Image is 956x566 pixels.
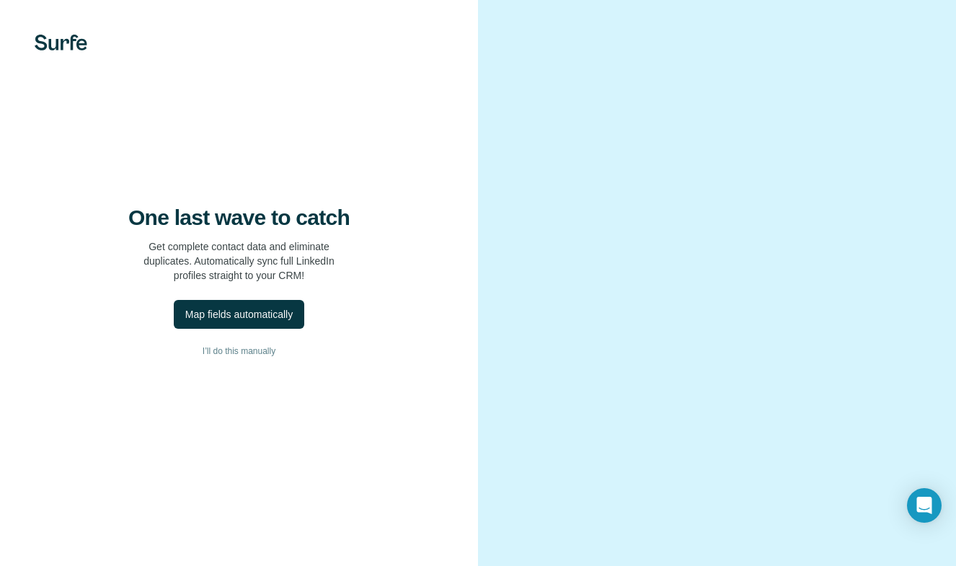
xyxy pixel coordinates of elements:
[174,300,304,329] button: Map fields automatically
[185,307,293,322] div: Map fields automatically
[29,340,449,362] button: I’ll do this manually
[203,345,275,358] span: I’ll do this manually
[35,35,87,50] img: Surfe's logo
[907,488,942,523] div: Open Intercom Messenger
[128,205,350,231] h4: One last wave to catch
[143,239,335,283] p: Get complete contact data and eliminate duplicates. Automatically sync full LinkedIn profiles str...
